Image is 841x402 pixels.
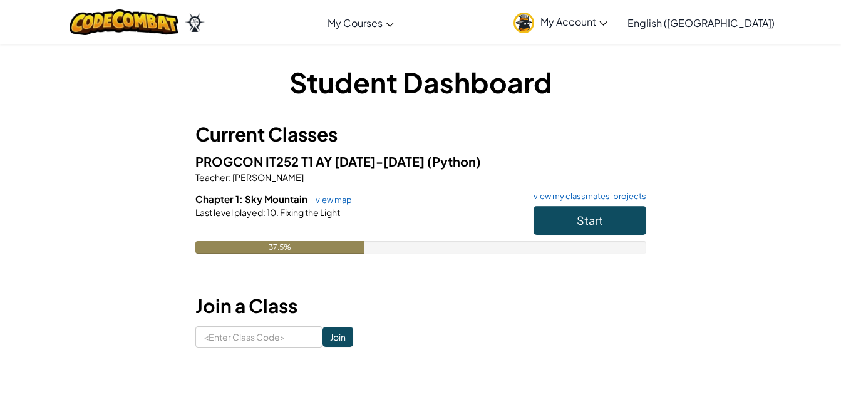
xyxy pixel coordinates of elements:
[621,6,781,39] a: English ([GEOGRAPHIC_DATA])
[229,172,231,183] span: :
[195,241,364,254] div: 37.5%
[70,9,179,35] img: CodeCombat logo
[185,13,205,32] img: Ozaria
[263,207,266,218] span: :
[195,326,322,348] input: <Enter Class Code>
[195,63,646,101] h1: Student Dashboard
[507,3,614,42] a: My Account
[534,206,646,235] button: Start
[527,192,646,200] a: view my classmates' projects
[195,193,309,205] span: Chapter 1: Sky Mountain
[328,16,383,29] span: My Courses
[266,207,279,218] span: 10.
[427,153,481,169] span: (Python)
[195,153,427,169] span: PROGCON IT252 T1 AY [DATE]-[DATE]
[322,327,353,347] input: Join
[231,172,304,183] span: [PERSON_NAME]
[195,172,229,183] span: Teacher
[627,16,775,29] span: English ([GEOGRAPHIC_DATA])
[309,195,352,205] a: view map
[513,13,534,33] img: avatar
[279,207,340,218] span: Fixing the Light
[577,213,603,227] span: Start
[195,292,646,320] h3: Join a Class
[540,15,607,28] span: My Account
[195,120,646,148] h3: Current Classes
[195,207,263,218] span: Last level played
[321,6,400,39] a: My Courses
